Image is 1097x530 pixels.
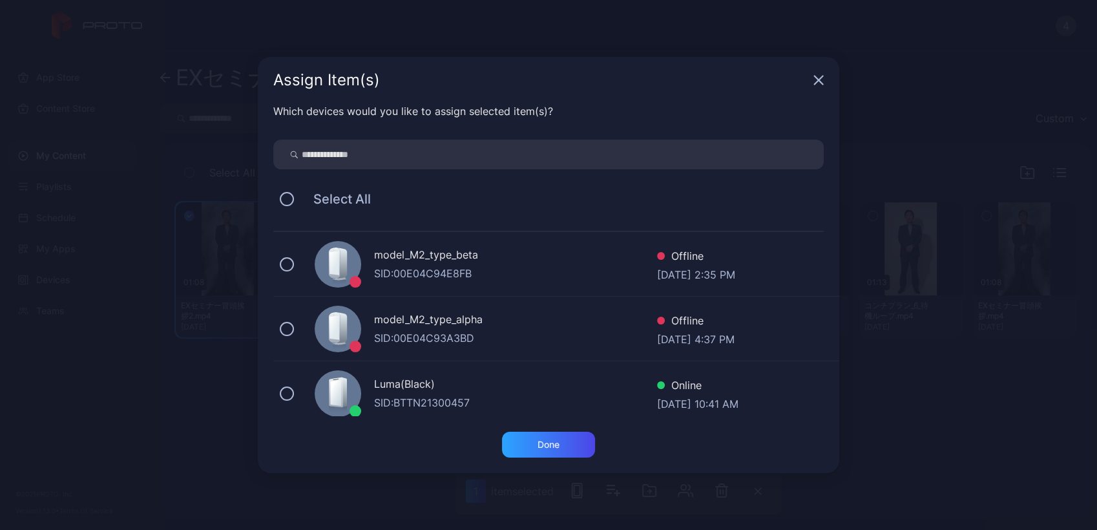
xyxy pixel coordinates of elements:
div: [DATE] 2:35 PM [657,267,735,280]
div: SID: 00E04C94E8FB [374,266,657,281]
div: Which devices would you like to assign selected item(s)? [273,103,824,119]
div: Offline [657,313,735,332]
div: Luma(Black) [374,376,657,395]
div: Done [538,440,559,450]
div: model_M2_type_alpha [374,312,657,330]
div: [DATE] 10:41 AM [657,396,738,409]
div: SID: 00E04C93A3BD [374,330,657,346]
button: Done [502,432,595,458]
div: Online [657,377,738,396]
div: model_M2_type_beta [374,247,657,266]
div: SID: BTTN21300457 [374,395,657,410]
span: Select All [300,191,371,207]
div: [DATE] 4:37 PM [657,332,735,344]
div: Assign Item(s) [273,72,808,88]
div: Offline [657,248,735,267]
